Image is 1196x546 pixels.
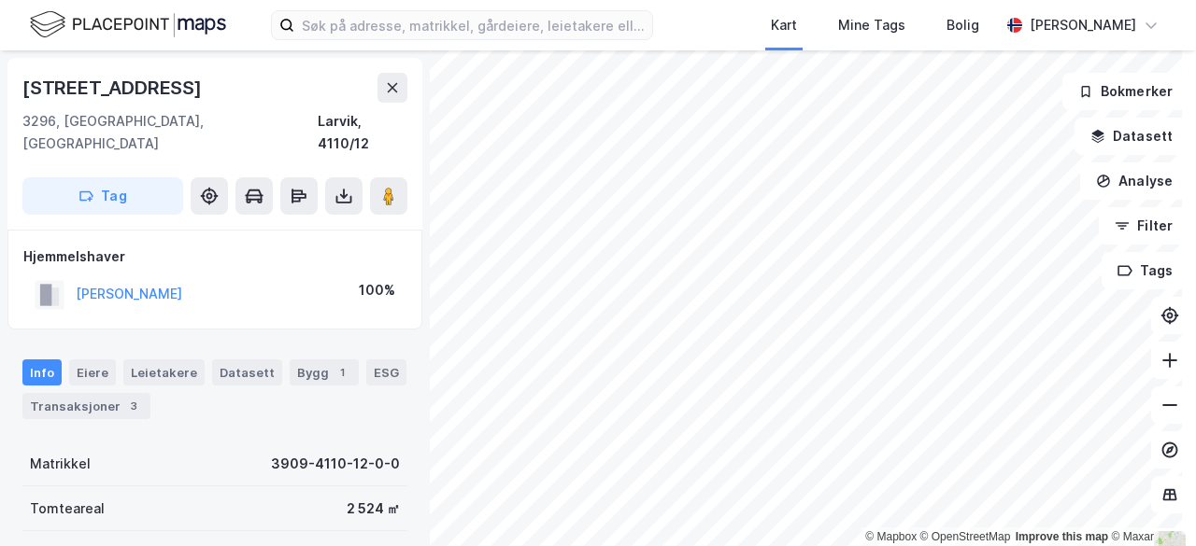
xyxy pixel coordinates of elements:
button: Bokmerker [1062,73,1189,110]
div: Info [22,359,62,385]
button: Tag [22,177,183,215]
div: 2 524 ㎡ [347,497,400,520]
button: Tags [1102,252,1189,289]
div: [STREET_ADDRESS] [22,73,206,103]
button: Analyse [1080,162,1189,200]
div: Kart [771,14,797,36]
div: Eiere [69,359,116,385]
a: Mapbox [865,530,917,543]
button: Datasett [1075,118,1189,155]
div: Tomteareal [30,497,105,520]
div: [PERSON_NAME] [1030,14,1136,36]
div: Matrikkel [30,453,91,475]
div: Hjemmelshaver [23,245,406,268]
button: Filter [1099,207,1189,245]
div: 3909-4110-12-0-0 [271,453,400,475]
div: Transaksjoner [22,393,150,419]
div: ESG [366,359,406,385]
div: Datasett [212,359,282,385]
div: Mine Tags [838,14,905,36]
div: Larvik, 4110/12 [318,110,407,155]
a: OpenStreetMap [920,530,1011,543]
div: Leietakere [123,359,205,385]
iframe: Chat Widget [1103,456,1196,546]
div: 3296, [GEOGRAPHIC_DATA], [GEOGRAPHIC_DATA] [22,110,318,155]
div: 100% [359,279,395,301]
div: 1 [333,363,351,382]
img: logo.f888ab2527a4732fd821a326f86c7f29.svg [30,8,226,41]
a: Improve this map [1016,530,1108,543]
div: Bolig [947,14,979,36]
div: 3 [124,397,143,415]
input: Søk på adresse, matrikkel, gårdeiere, leietakere eller personer [294,11,652,39]
div: Bygg [290,359,359,385]
div: Kontrollprogram for chat [1103,456,1196,546]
